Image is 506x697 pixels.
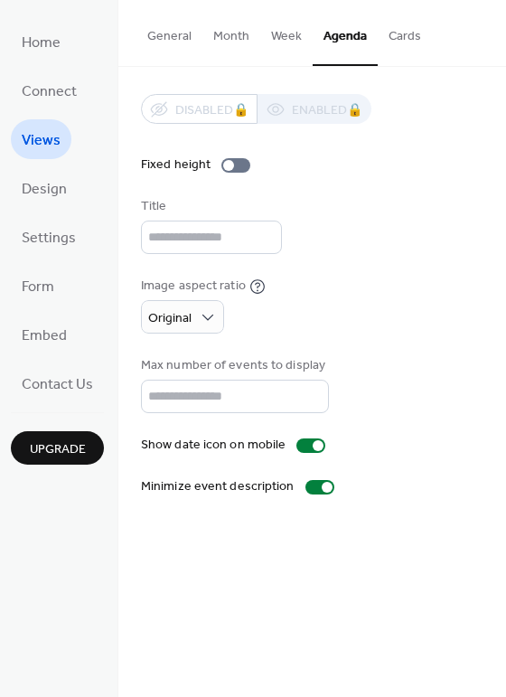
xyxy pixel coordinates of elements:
[148,306,192,331] span: Original
[141,477,295,496] div: Minimize event description
[30,440,86,459] span: Upgrade
[22,127,61,155] span: Views
[11,119,71,159] a: Views
[22,175,67,204] span: Design
[141,356,325,375] div: Max number of events to display
[11,363,104,403] a: Contact Us
[11,71,88,110] a: Connect
[141,277,246,296] div: Image aspect ratio
[22,273,54,302] span: Form
[22,78,77,107] span: Connect
[11,315,78,354] a: Embed
[11,217,87,257] a: Settings
[22,224,76,253] span: Settings
[22,29,61,58] span: Home
[11,22,71,61] a: Home
[11,168,78,208] a: Design
[22,371,93,400] span: Contact Us
[141,155,211,174] div: Fixed height
[11,266,65,306] a: Form
[141,436,286,455] div: Show date icon on mobile
[11,431,104,465] button: Upgrade
[22,322,67,351] span: Embed
[141,197,278,216] div: Title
